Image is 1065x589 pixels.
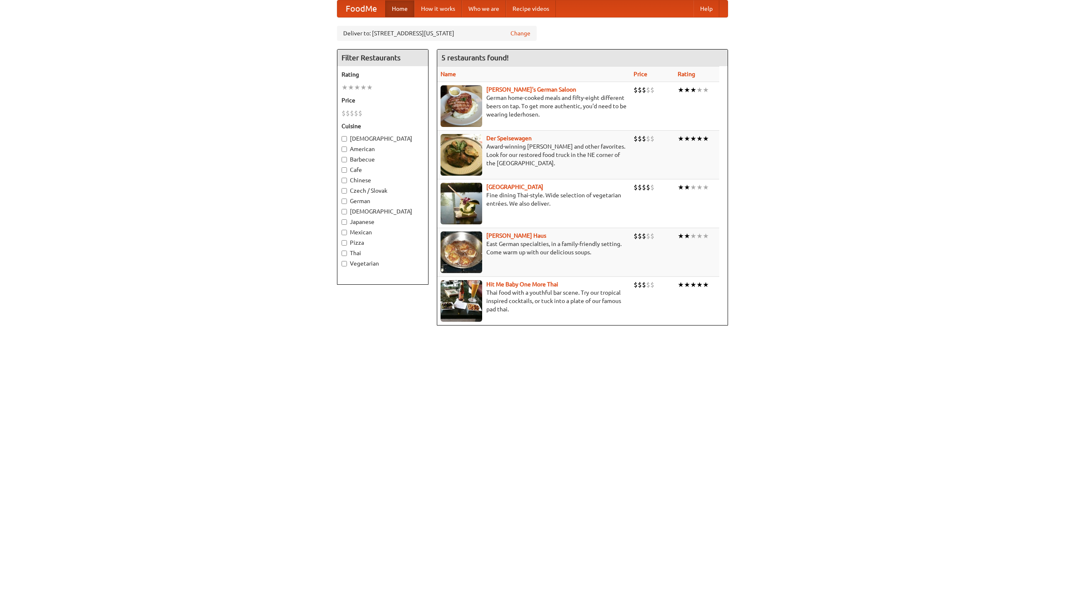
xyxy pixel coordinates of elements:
a: [PERSON_NAME] Haus [486,232,546,239]
li: $ [634,231,638,241]
input: Chinese [342,178,347,183]
a: Change [510,29,530,37]
li: $ [646,231,650,241]
li: ★ [678,134,684,143]
li: $ [634,183,638,192]
li: $ [350,109,354,118]
ng-pluralize: 5 restaurants found! [441,54,509,62]
a: Who we are [462,0,506,17]
a: [PERSON_NAME]'s German Saloon [486,86,576,93]
a: How it works [414,0,462,17]
a: Name [441,71,456,77]
h5: Price [342,96,424,104]
li: $ [638,280,642,289]
li: $ [354,109,358,118]
label: Vegetarian [342,259,424,268]
p: German home-cooked meals and fifty-eight different beers on tap. To get more authentic, you'd nee... [441,94,627,119]
li: ★ [690,231,696,241]
li: $ [650,85,654,94]
li: $ [638,183,642,192]
label: Thai [342,249,424,257]
li: ★ [684,85,690,94]
li: $ [646,134,650,143]
li: ★ [367,83,373,92]
img: esthers.jpg [441,85,482,127]
li: ★ [354,83,360,92]
input: [DEMOGRAPHIC_DATA] [342,136,347,142]
li: $ [650,134,654,143]
li: ★ [678,183,684,192]
input: Mexican [342,230,347,235]
li: ★ [690,183,696,192]
input: American [342,147,347,152]
label: [DEMOGRAPHIC_DATA] [342,207,424,216]
input: Barbecue [342,157,347,162]
li: $ [650,231,654,241]
a: Rating [678,71,695,77]
li: $ [642,134,646,143]
li: $ [634,134,638,143]
label: Cafe [342,166,424,174]
li: $ [634,280,638,289]
li: $ [642,231,646,241]
label: Japanese [342,218,424,226]
li: $ [646,280,650,289]
li: $ [642,280,646,289]
li: ★ [678,280,684,289]
li: ★ [696,85,703,94]
a: Hit Me Baby One More Thai [486,281,558,288]
li: ★ [703,85,709,94]
p: Fine dining Thai-style. Wide selection of vegetarian entrées. We also deliver. [441,191,627,208]
input: Pizza [342,240,347,246]
input: Japanese [342,219,347,225]
h4: Filter Restaurants [337,50,428,66]
li: ★ [684,183,690,192]
li: $ [646,183,650,192]
li: ★ [696,183,703,192]
li: $ [646,85,650,94]
a: [GEOGRAPHIC_DATA] [486,184,543,190]
input: [DEMOGRAPHIC_DATA] [342,209,347,214]
li: ★ [348,83,354,92]
li: $ [358,109,362,118]
li: ★ [342,83,348,92]
li: $ [634,85,638,94]
li: ★ [684,280,690,289]
a: FoodMe [337,0,385,17]
label: Chinese [342,176,424,184]
li: $ [642,183,646,192]
input: German [342,199,347,204]
li: ★ [678,85,684,94]
li: ★ [684,134,690,143]
li: ★ [696,134,703,143]
input: Vegetarian [342,261,347,266]
input: Czech / Slovak [342,188,347,194]
label: Mexican [342,228,424,236]
li: $ [650,280,654,289]
p: Award-winning [PERSON_NAME] and other favorites. Look for our restored food truck in the NE corne... [441,142,627,167]
li: ★ [696,280,703,289]
li: ★ [703,231,709,241]
li: $ [650,183,654,192]
label: Barbecue [342,155,424,164]
li: ★ [696,231,703,241]
li: $ [642,85,646,94]
li: ★ [690,134,696,143]
img: satay.jpg [441,183,482,224]
li: $ [638,85,642,94]
img: speisewagen.jpg [441,134,482,176]
div: Deliver to: [STREET_ADDRESS][US_STATE] [337,26,537,41]
p: East German specialties, in a family-friendly setting. Come warm up with our delicious soups. [441,240,627,256]
input: Thai [342,251,347,256]
label: [DEMOGRAPHIC_DATA] [342,134,424,143]
li: ★ [703,280,709,289]
h5: Rating [342,70,424,79]
li: ★ [678,231,684,241]
input: Cafe [342,167,347,173]
label: American [342,145,424,153]
li: ★ [360,83,367,92]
